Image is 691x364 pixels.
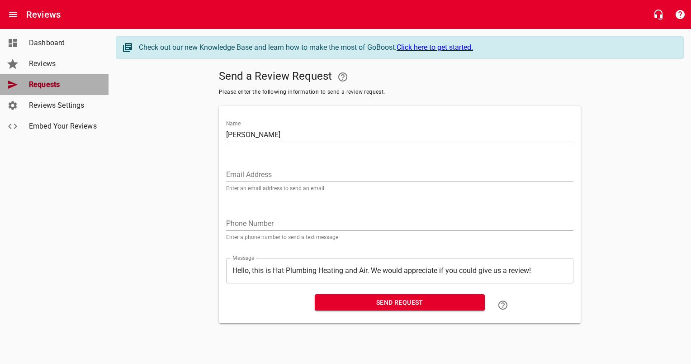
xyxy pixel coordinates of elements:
[332,66,354,88] a: Your Google or Facebook account must be connected to "Send a Review Request"
[315,294,485,311] button: Send Request
[669,4,691,25] button: Support Portal
[26,7,61,22] h6: Reviews
[29,121,98,132] span: Embed Your Reviews
[29,58,98,69] span: Reviews
[219,88,581,97] span: Please enter the following information to send a review request.
[232,266,567,275] textarea: Hello, this is Hat Plumbing Heating and Air. We would appreciate if you could give us a review!
[29,100,98,111] span: Reviews Settings
[492,294,514,316] a: Learn how to "Send a Review Request"
[219,66,581,88] h5: Send a Review Request
[322,297,478,308] span: Send Request
[226,235,573,240] p: Enter a phone number to send a text message.
[29,38,98,48] span: Dashboard
[139,42,674,53] div: Check out our new Knowledge Base and learn how to make the most of GoBoost.
[226,121,241,126] label: Name
[648,4,669,25] button: Live Chat
[397,43,473,52] a: Click here to get started.
[2,4,24,25] button: Open drawer
[29,79,98,90] span: Requests
[226,186,573,191] p: Enter an email address to send an email.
